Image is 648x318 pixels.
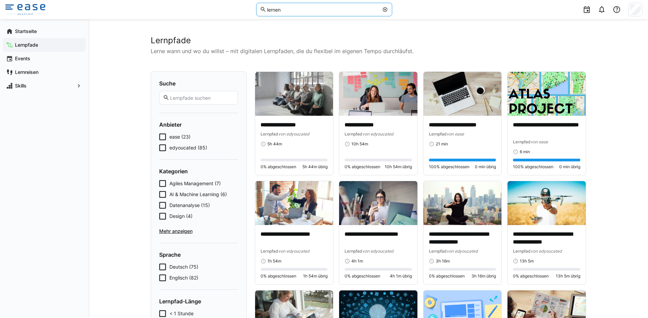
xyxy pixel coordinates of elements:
[302,164,328,170] span: 5h 44m übrig
[385,164,412,170] span: 10h 54m übrig
[169,274,198,281] span: Englisch (82)
[303,273,328,279] span: 1h 54m übrig
[508,72,586,116] img: image
[423,181,502,225] img: image
[447,131,464,137] span: von ease
[351,258,363,264] span: 4h 1m
[151,47,586,55] p: Lerne wann und wo du willst – mit digitalen Lernpfaden, die du flexibel im eigenen Tempo durchläu...
[513,249,531,254] span: Lernpfad
[339,72,417,116] img: image
[169,95,234,101] input: Lernpfade suchen
[513,164,553,170] span: 100% abgeschlossen
[266,6,379,13] input: Skills und Lernpfade durchsuchen…
[429,249,447,254] span: Lernpfad
[471,273,496,279] span: 3h 16m übrig
[559,164,580,170] span: 0 min übrig
[159,228,238,235] span: Mehr anzeigen
[159,121,238,128] h4: Anbieter
[159,168,238,175] h4: Kategorien
[278,131,309,137] span: von edyoucated
[278,249,309,254] span: von edyoucated
[261,249,278,254] span: Lernpfad
[267,141,282,147] span: 5h 44m
[151,35,586,46] h2: Lernpfade
[436,141,448,147] span: 21 min
[520,258,534,264] span: 13h 5m
[436,258,450,264] span: 3h 16m
[429,131,447,137] span: Lernpfad
[159,80,238,87] h4: Suche
[169,213,193,220] span: Design (4)
[520,149,530,155] span: 6 min
[362,249,393,254] span: von edyoucated
[255,181,333,225] img: image
[345,249,362,254] span: Lernpfad
[169,310,194,317] span: < 1 Stunde
[169,264,198,270] span: Deutsch (75)
[345,164,380,170] span: 0% abgeschlossen
[531,249,562,254] span: von edyoucated
[169,191,227,198] span: AI & Machine Learning (6)
[255,72,333,116] img: image
[423,72,502,116] img: image
[261,273,296,279] span: 0% abgeschlossen
[169,202,210,209] span: Datenanalyse (15)
[267,258,281,264] span: 1h 54m
[429,273,465,279] span: 0% abgeschlossen
[429,164,469,170] span: 100% abgeschlossen
[513,273,549,279] span: 0% abgeschlossen
[508,181,586,225] img: image
[261,164,296,170] span: 0% abgeschlossen
[159,251,238,258] h4: Sprache
[345,273,380,279] span: 0% abgeschlossen
[159,298,238,305] h4: Lernpfad-Länge
[169,133,190,140] span: ease (23)
[531,139,548,144] span: von ease
[362,131,393,137] span: von edyoucated
[169,180,221,187] span: Agiles Management (7)
[447,249,478,254] span: von edyoucated
[345,131,362,137] span: Lernpfad
[556,273,580,279] span: 13h 5m übrig
[261,131,278,137] span: Lernpfad
[390,273,412,279] span: 4h 1m übrig
[351,141,368,147] span: 10h 54m
[169,144,207,151] span: edyoucated (85)
[339,181,417,225] img: image
[475,164,496,170] span: 0 min übrig
[513,139,531,144] span: Lernpfad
